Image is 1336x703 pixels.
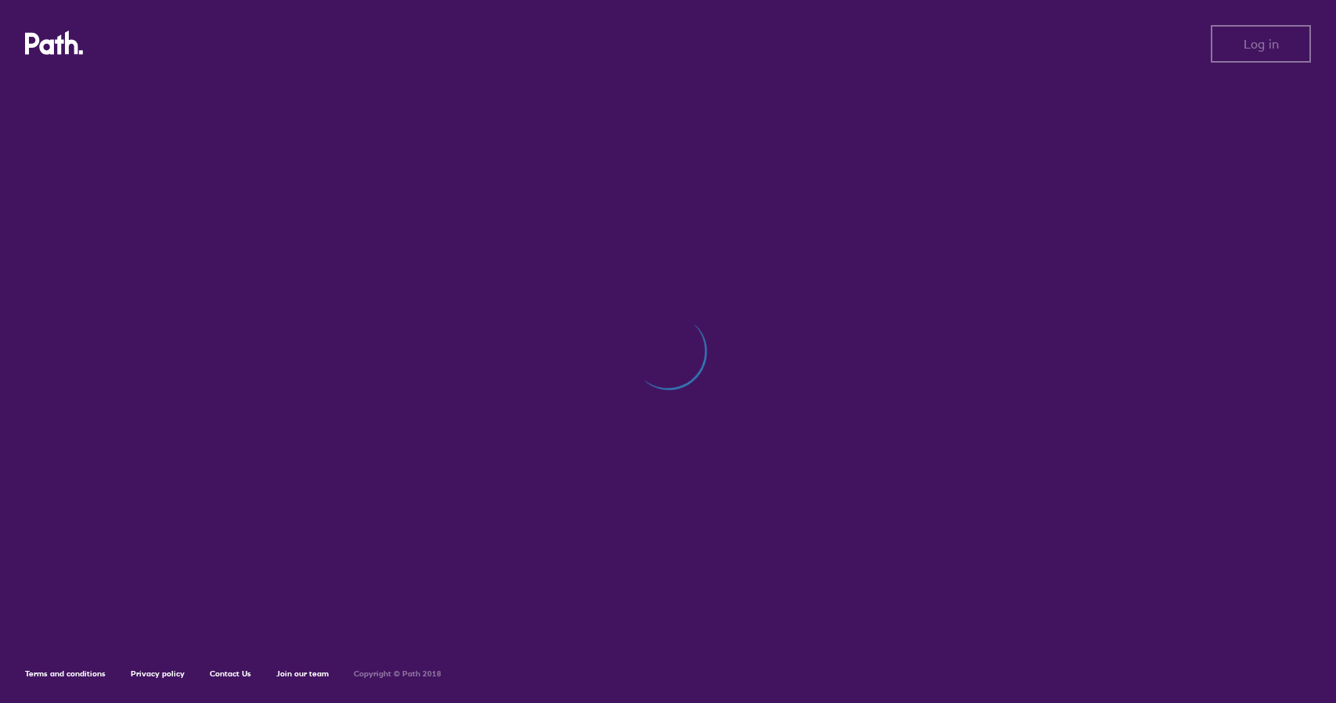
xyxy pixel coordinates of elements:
[354,669,441,679] h6: Copyright © Path 2018
[131,669,185,679] a: Privacy policy
[1211,25,1311,63] button: Log in
[1244,37,1279,51] span: Log in
[276,669,329,679] a: Join our team
[210,669,251,679] a: Contact Us
[25,669,106,679] a: Terms and conditions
